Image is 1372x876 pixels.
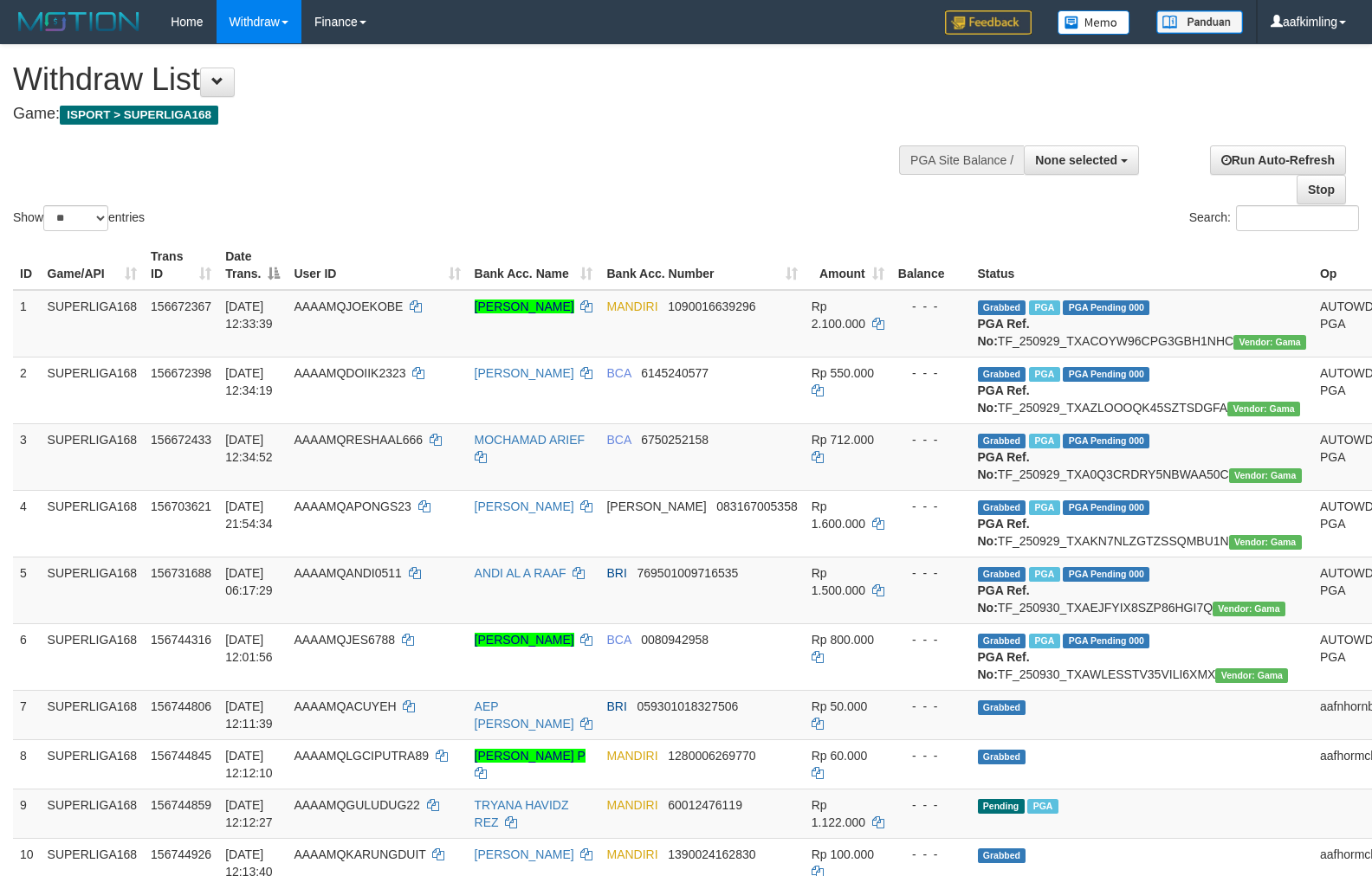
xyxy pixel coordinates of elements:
td: 3 [13,423,41,490]
b: PGA Ref. No: [978,383,1030,415]
span: Copy 6750252158 to clipboard [641,433,709,447]
span: Rp 800.000 [812,633,874,647]
span: PGA Pending [1063,500,1149,515]
span: MANDIRI [606,300,657,313]
td: SUPERLIGA168 [41,290,145,357]
span: AAAAMQGULUDUG22 [294,798,419,812]
span: 156731688 [151,566,211,580]
span: MANDIRI [606,847,657,861]
span: Grabbed [978,567,1026,582]
span: Copy 60012476119 to clipboard [668,798,742,812]
th: User ID: activate to sort column ascending [287,241,467,290]
span: Rp 1.600.000 [812,499,865,531]
span: 156744859 [151,798,211,812]
span: PGA Pending [1063,300,1149,315]
td: 9 [13,789,41,838]
span: 156672398 [151,366,211,380]
span: Copy 1280006269770 to clipboard [668,749,755,763]
span: 156744316 [151,633,211,647]
span: Grabbed [978,300,1026,315]
img: panduan.png [1156,10,1243,34]
span: Vendor URL: https://trx31.1velocity.biz [1213,602,1285,616]
span: Marked by aafsoycanthlai [1029,367,1059,382]
a: [PERSON_NAME] [475,633,574,647]
span: PGA Pending [1063,634,1149,648]
span: Copy 0080942958 to clipboard [641,633,709,647]
span: BRI [606,566,626,580]
span: 156672367 [151,300,211,313]
img: Button%20Memo.svg [1058,10,1130,35]
label: Show entries [13,205,145,231]
span: Copy 1390024162830 to clipboard [668,847,755,861]
span: PGA Pending [1063,434,1149,448]
span: [DATE] 12:34:52 [225,433,273,464]
span: AAAAMQANDI0511 [294,566,402,580]
span: Rp 1.122.000 [812,798,865,829]
td: TF_250929_TXAKN7NLZGTZSSQMBU1N [971,490,1313,557]
span: 156703621 [151,499,211,513]
span: Copy 1090016639296 to clipboard [668,300,755,313]
th: Bank Acc. Name: activate to sort column ascending [468,241,600,290]
span: 156744845 [151,749,211,763]
td: SUPERLIGA168 [41,739,145,789]
span: Copy 083167005358 to clipboard [716,499,797,513]
span: 156744806 [151,699,211,713]
span: [PERSON_NAME] [606,499,706,513]
td: TF_250929_TXAZLOOOQK45SZTSDGFA [971,357,1313,423]
div: - - - [898,498,964,515]
span: Marked by aafsengchandara [1029,300,1059,315]
span: Rp 100.000 [812,847,874,861]
span: [DATE] 12:11:39 [225,699,273,731]
td: SUPERLIGA168 [41,423,145,490]
span: Vendor URL: https://trx31.1velocity.biz [1229,468,1302,483]
a: [PERSON_NAME] P [475,749,586,763]
a: Run Auto-Refresh [1210,145,1346,175]
td: SUPERLIGA168 [41,490,145,557]
img: MOTION_logo.png [13,9,145,35]
span: Vendor URL: https://trx31.1velocity.biz [1233,335,1306,350]
a: AEP [PERSON_NAME] [475,699,574,731]
span: Grabbed [978,848,1026,863]
span: Grabbed [978,634,1026,648]
span: Marked by aafsoycanthlai [1029,434,1059,448]
span: AAAAMQLGCIPUTRA89 [294,749,429,763]
td: SUPERLIGA168 [41,690,145,739]
span: Grabbed [978,750,1026,764]
div: - - - [898,298,964,315]
span: [DATE] 12:34:19 [225,366,273,397]
a: ANDI AL A RAAF [475,566,566,580]
span: Vendor URL: https://trx31.1velocity.biz [1215,668,1288,683]
td: 8 [13,739,41,789]
span: BCA [606,633,631,647]
span: Vendor URL: https://trx31.1velocity.biz [1229,535,1302,550]
span: Vendor URL: https://trx31.1velocity.biz [1227,402,1300,416]
span: Grabbed [978,500,1026,515]
b: PGA Ref. No: [978,317,1030,348]
span: Marked by aafromsomean [1029,567,1059,582]
th: Date Trans.: activate to sort column descending [218,241,287,290]
span: Rp 1.500.000 [812,566,865,597]
span: Marked by aafsoycanthlai [1029,634,1059,648]
span: Copy 6145240577 to clipboard [641,366,709,380]
td: 6 [13,623,41,690]
span: [DATE] 06:17:29 [225,566,273,597]
th: Status [971,241,1313,290]
th: Trans ID: activate to sort column ascending [144,241,218,290]
span: BCA [606,366,631,380]
td: TF_250930_TXAWLESSTV35VILI6XMX [971,623,1313,690]
span: [DATE] 12:12:10 [225,749,273,780]
h1: Withdraw List [13,62,897,97]
span: Grabbed [978,434,1026,448]
span: AAAAMQAPONGS23 [294,499,411,513]
td: SUPERLIGA168 [41,557,145,623]
td: 7 [13,690,41,739]
span: PGA Pending [1063,567,1149,582]
b: PGA Ref. No: [978,517,1030,548]
td: SUPERLIGA168 [41,623,145,690]
input: Search: [1236,205,1359,231]
span: Rp 60.000 [812,749,868,763]
div: - - - [898,846,964,863]
th: Balance [891,241,971,290]
th: ID [13,241,41,290]
td: 2 [13,357,41,423]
